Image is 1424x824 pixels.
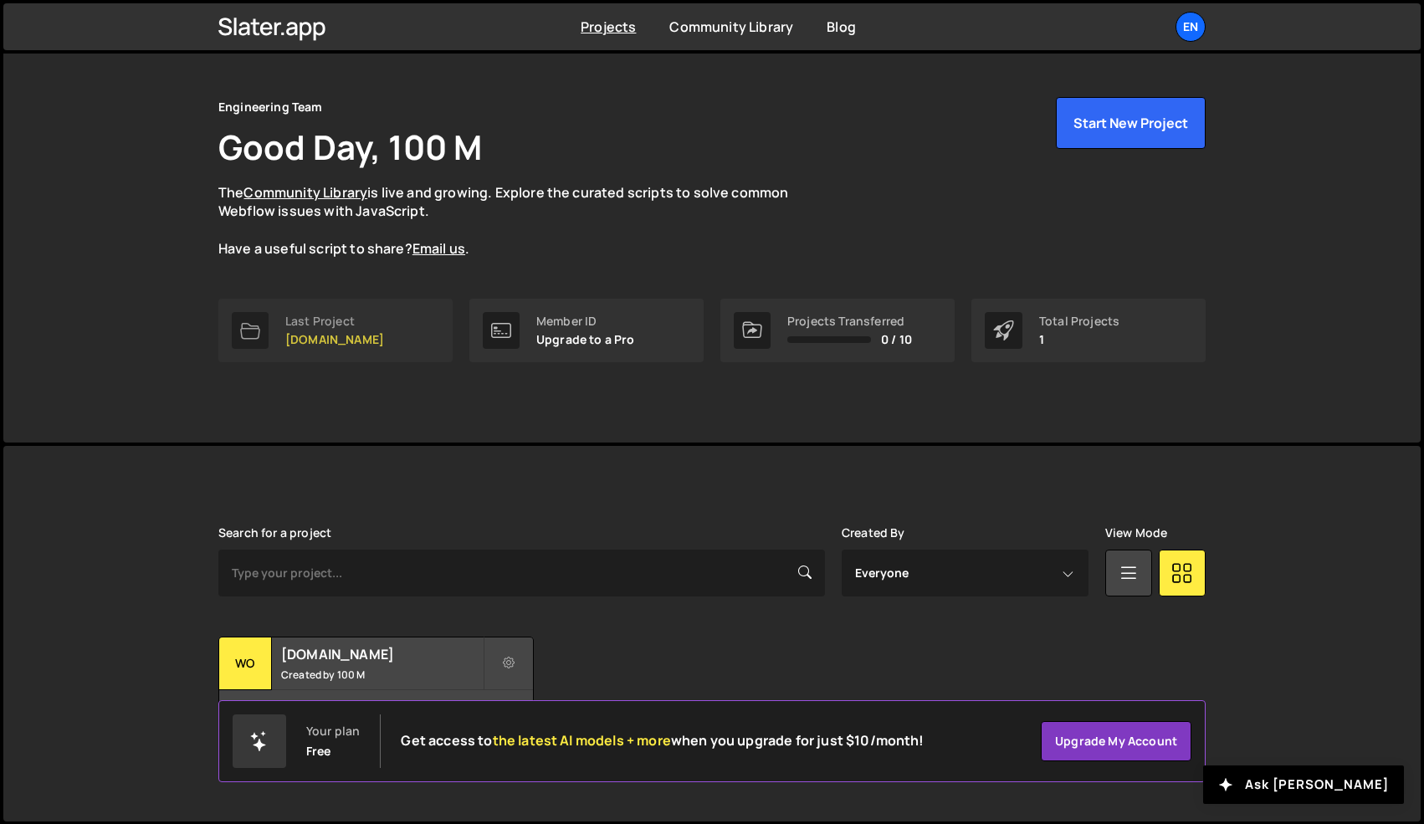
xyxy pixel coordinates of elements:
a: Upgrade my account [1041,721,1191,761]
a: Email us [412,239,465,258]
button: Start New Project [1056,97,1206,149]
h2: [DOMAIN_NAME] [281,645,483,663]
div: wo [219,637,272,690]
div: Engineering Team [218,97,323,117]
button: Ask [PERSON_NAME] [1203,765,1404,804]
a: Community Library [669,18,793,36]
div: Member ID [536,315,635,328]
h1: Good Day, 100 M [218,124,482,170]
h2: Get access to when you upgrade for just $10/month! [401,733,924,749]
small: Created by 100 M [281,668,483,682]
div: Projects Transferred [787,315,912,328]
label: View Mode [1105,526,1167,540]
div: 9 pages, last updated by 100 M [DATE] [219,690,533,740]
div: Your plan [306,724,360,738]
label: Search for a project [218,526,331,540]
a: Blog [827,18,856,36]
a: En [1176,12,1206,42]
a: Projects [581,18,636,36]
input: Type your project... [218,550,825,596]
span: the latest AI models + more [493,731,671,750]
p: The is live and growing. Explore the curated scripts to solve common Webflow issues with JavaScri... [218,183,821,258]
div: Free [306,745,331,758]
p: Upgrade to a Pro [536,333,635,346]
div: Last Project [285,315,384,328]
p: 1 [1039,333,1119,346]
p: [DOMAIN_NAME] [285,333,384,346]
a: Community Library [243,183,367,202]
a: wo [DOMAIN_NAME] Created by 100 M 9 pages, last updated by 100 M [DATE] [218,637,534,741]
a: Last Project [DOMAIN_NAME] [218,299,453,362]
span: 0 / 10 [881,333,912,346]
div: Total Projects [1039,315,1119,328]
label: Created By [842,526,905,540]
